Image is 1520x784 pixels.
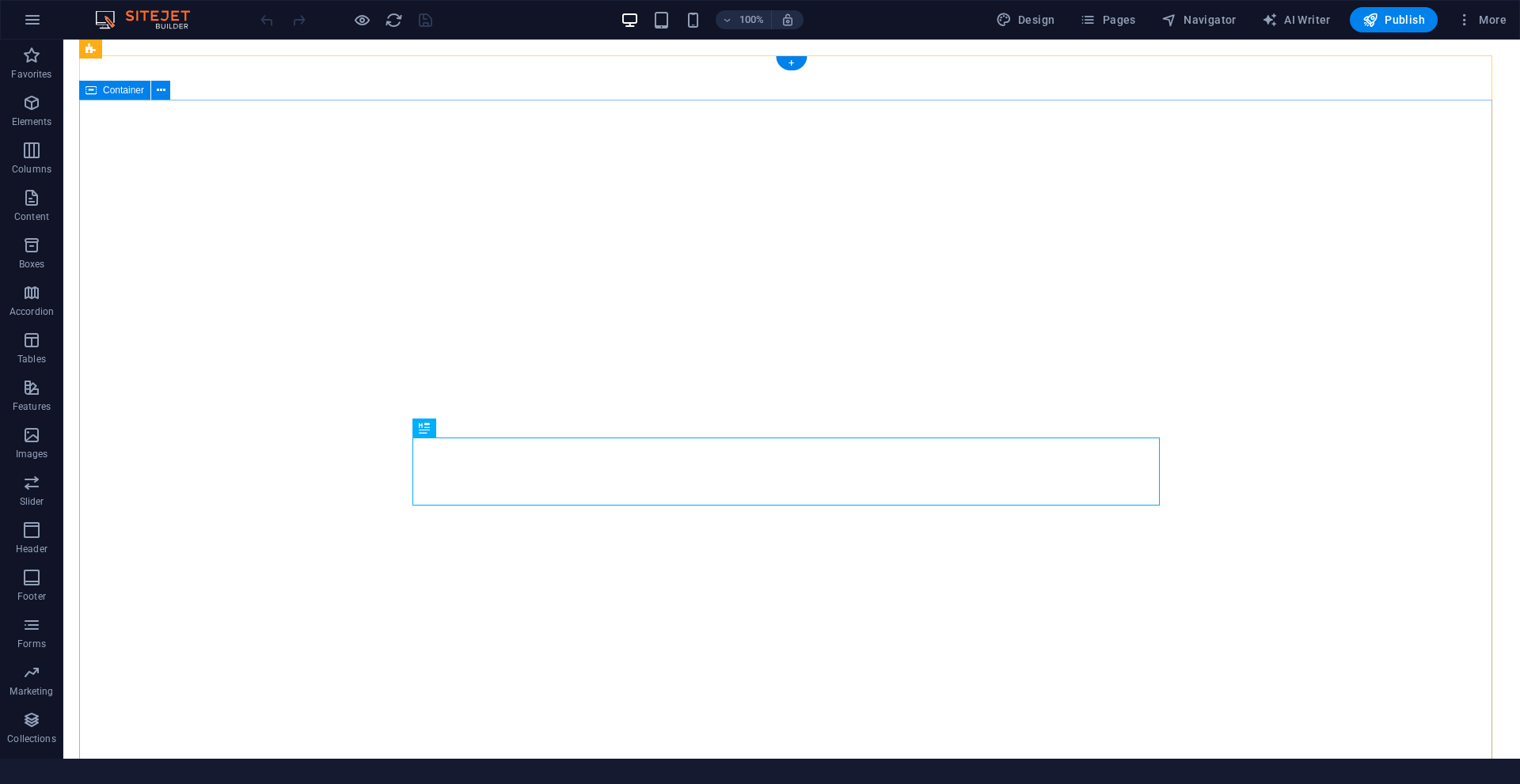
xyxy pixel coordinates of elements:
[16,448,48,460] p: Images
[7,733,55,745] p: Collections
[1350,7,1438,32] button: Publish
[9,305,54,318] p: Accordion
[19,258,45,271] p: Boxes
[1450,7,1513,32] button: More
[1155,7,1243,32] button: Navigator
[1080,12,1135,28] span: Pages
[385,11,403,29] i: Reload page
[781,13,795,27] i: On resize automatically adjust zoom level to fit chosen device.
[990,7,1062,32] button: Design
[776,56,807,70] div: +
[1073,7,1142,32] button: Pages
[14,210,49,223] p: Content
[12,163,51,176] p: Columns
[17,590,46,603] p: Footer
[384,10,403,29] button: reload
[12,116,52,128] p: Elements
[1362,12,1425,28] span: Publish
[990,7,1062,32] div: Design (Ctrl+Alt+Y)
[1457,12,1507,28] span: More
[1161,12,1237,28] span: Navigator
[9,685,53,698] p: Marketing
[716,10,772,29] button: 100%
[20,495,44,508] p: Slider
[352,10,371,29] button: Click here to leave preview mode and continue editing
[103,85,144,95] span: Container
[17,638,46,650] p: Forms
[91,10,210,29] img: Editor Logo
[17,353,46,365] p: Tables
[996,12,1055,28] span: Design
[13,400,51,413] p: Features
[16,543,47,555] p: Header
[1256,7,1337,32] button: AI Writer
[11,68,51,81] p: Favorites
[739,10,765,29] h6: 100%
[1262,12,1331,28] span: AI Writer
